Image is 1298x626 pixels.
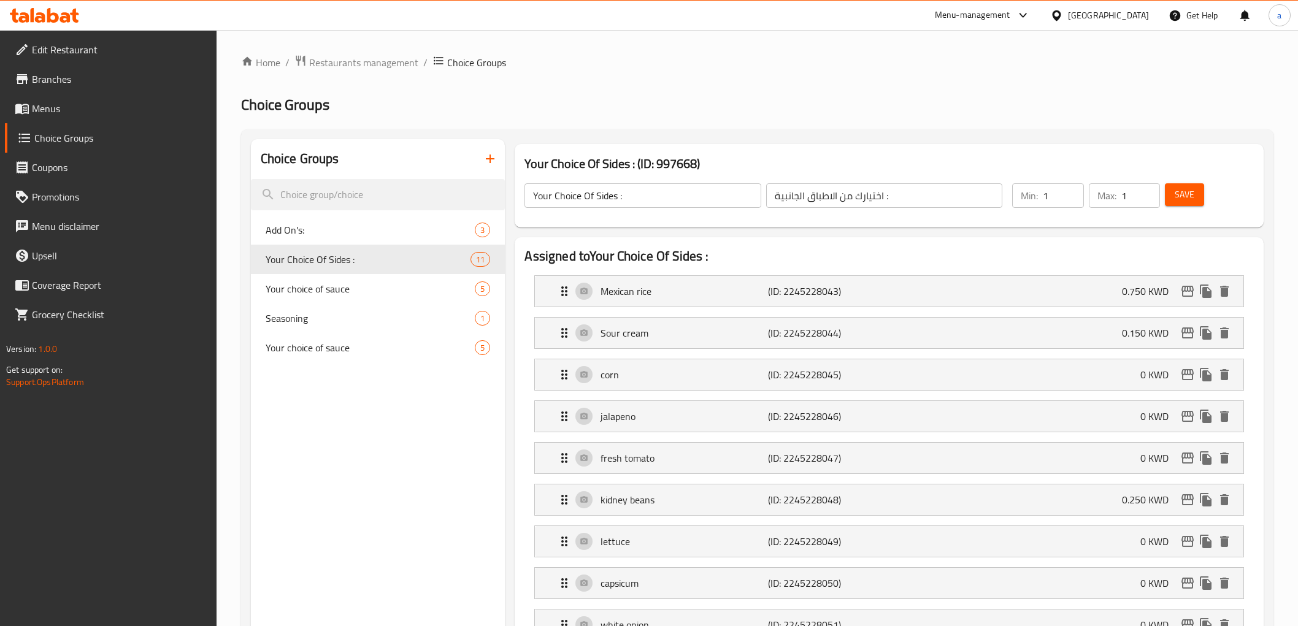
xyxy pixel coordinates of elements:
p: (ID: 2245228047) [768,451,880,465]
p: jalapeno [601,409,767,424]
li: Expand [524,270,1253,312]
div: Expand [535,359,1243,390]
span: Restaurants management [309,55,418,70]
div: Your Choice Of Sides :11 [251,245,505,274]
nav: breadcrumb [241,55,1273,71]
li: / [423,55,428,70]
button: duplicate [1197,407,1215,426]
p: (ID: 2245228043) [768,284,880,299]
p: 0 KWD [1140,451,1178,465]
span: Your Choice Of Sides : [266,252,471,267]
button: duplicate [1197,490,1215,509]
span: 1 [475,313,490,324]
a: Choice Groups [5,123,217,153]
p: Max: [1097,188,1116,203]
span: Version: [6,341,36,357]
p: (ID: 2245228050) [768,576,880,590]
li: Expand [524,437,1253,479]
p: Min: [1021,188,1038,203]
p: kidney beans [601,492,767,507]
a: Edit Restaurant [5,35,217,64]
div: Your choice of sauce5 [251,333,505,362]
div: Expand [535,401,1243,432]
button: delete [1215,365,1234,384]
span: Choice Groups [447,55,506,70]
button: duplicate [1197,365,1215,384]
li: / [285,55,290,70]
div: Expand [535,276,1243,307]
div: Choices [475,340,490,355]
button: delete [1215,407,1234,426]
span: Get support on: [6,362,63,378]
span: 11 [471,254,490,265]
p: 0 KWD [1140,576,1178,590]
span: Menus [32,101,207,116]
span: Your choice of sauce [266,340,475,355]
span: Upsell [32,248,207,263]
span: 5 [475,342,490,354]
div: [GEOGRAPHIC_DATA] [1068,9,1149,22]
button: Save [1165,183,1204,206]
span: Seasoning [266,311,475,326]
span: Edit Restaurant [32,42,207,57]
span: Promotions [32,189,207,204]
a: Home [241,55,280,70]
a: Menus [5,94,217,123]
button: edit [1178,449,1197,467]
div: Choices [475,311,490,326]
span: Coverage Report [32,278,207,292]
li: Expand [524,354,1253,395]
button: edit [1178,407,1197,426]
button: duplicate [1197,574,1215,592]
p: 0 KWD [1140,534,1178,549]
span: 1.0.0 [38,341,57,357]
li: Expand [524,395,1253,437]
button: delete [1215,324,1234,342]
button: edit [1178,490,1197,509]
span: Branches [32,72,207,86]
button: delete [1215,449,1234,467]
button: edit [1178,324,1197,342]
h2: Choice Groups [261,150,339,168]
h3: Your Choice Of Sides : (ID: 997668) [524,154,1253,174]
button: duplicate [1197,282,1215,300]
a: Coverage Report [5,270,217,300]
p: (ID: 2245228045) [768,367,880,382]
p: 0.750 KWD [1122,284,1178,299]
span: 5 [475,283,490,295]
a: Support.OpsPlatform [6,374,84,390]
div: Add On's:3 [251,215,505,245]
p: capsicum [601,576,767,590]
span: Grocery Checklist [32,307,207,322]
button: edit [1178,574,1197,592]
div: Your choice of sauce5 [251,274,505,303]
p: Mexican rice [601,284,767,299]
li: Expand [524,479,1253,521]
p: 0.250 KWD [1122,492,1178,507]
p: (ID: 2245228048) [768,492,880,507]
a: Grocery Checklist [5,300,217,329]
button: duplicate [1197,324,1215,342]
span: Coupons [32,160,207,175]
a: Coupons [5,153,217,182]
div: Expand [535,318,1243,348]
p: Sour cream [601,326,767,340]
a: Menu disclaimer [5,212,217,241]
span: a [1277,9,1281,22]
button: delete [1215,574,1234,592]
p: (ID: 2245228046) [768,409,880,424]
div: Expand [535,526,1243,557]
div: Choices [475,281,490,296]
p: lettuce [601,534,767,549]
button: edit [1178,532,1197,551]
p: 0 KWD [1140,367,1178,382]
span: 3 [475,224,490,236]
button: delete [1215,282,1234,300]
span: Choice Groups [241,91,329,118]
div: Expand [535,484,1243,515]
span: Your choice of sauce [266,281,475,296]
li: Expand [524,312,1253,354]
div: Expand [535,443,1243,473]
div: Seasoning1 [251,303,505,333]
a: Promotions [5,182,217,212]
